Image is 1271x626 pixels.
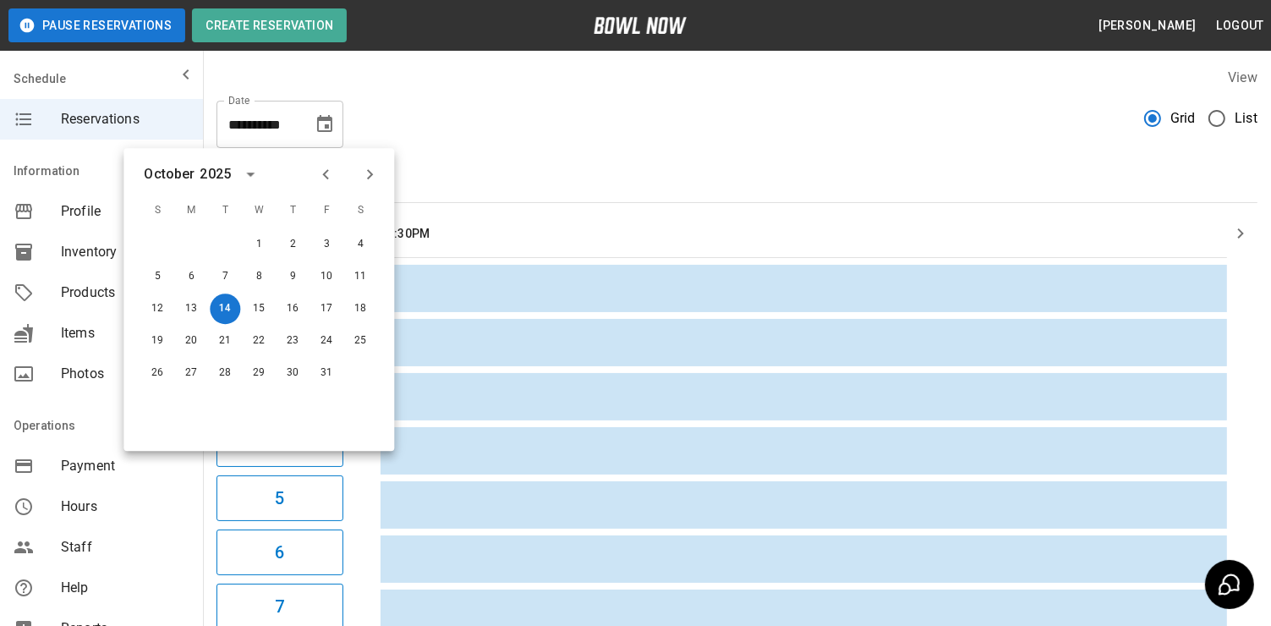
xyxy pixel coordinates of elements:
[142,194,173,228] span: S
[210,261,240,292] button: Oct 7, 2025
[311,261,342,292] button: Oct 10, 2025
[61,109,189,129] span: Reservations
[275,539,284,566] h6: 6
[277,194,308,228] span: T
[345,194,375,228] span: S
[216,162,1257,202] div: inventory tabs
[311,229,342,260] button: Oct 3, 2025
[311,326,342,356] button: Oct 24, 2025
[345,229,375,260] button: Oct 4, 2025
[142,294,173,324] button: Oct 12, 2025
[142,261,173,292] button: Oct 5, 2025
[192,8,347,42] button: Create Reservation
[176,294,206,324] button: Oct 13, 2025
[277,358,308,388] button: Oct 30, 2025
[244,358,274,388] button: Oct 29, 2025
[1092,10,1203,41] button: [PERSON_NAME]
[1210,10,1271,41] button: Logout
[355,160,384,189] button: Next month
[176,194,206,228] span: M
[275,485,284,512] h6: 5
[144,164,194,184] div: October
[61,242,189,262] span: Inventory
[244,261,274,292] button: Oct 8, 2025
[277,326,308,356] button: Oct 23, 2025
[210,326,240,356] button: Oct 21, 2025
[61,456,189,476] span: Payment
[277,229,308,260] button: Oct 2, 2025
[381,210,1227,258] th: 04:30PM
[308,107,342,141] button: Choose date, selected date is Oct 14, 2025
[8,8,185,42] button: Pause Reservations
[142,326,173,356] button: Oct 19, 2025
[176,261,206,292] button: Oct 6, 2025
[176,326,206,356] button: Oct 20, 2025
[311,160,340,189] button: Previous month
[61,364,189,384] span: Photos
[345,294,375,324] button: Oct 18, 2025
[61,578,189,598] span: Help
[216,475,343,521] button: 5
[1228,69,1257,85] label: View
[311,358,342,388] button: Oct 31, 2025
[210,294,240,324] button: Oct 14, 2025
[61,201,189,222] span: Profile
[200,164,231,184] div: 2025
[176,358,206,388] button: Oct 27, 2025
[311,194,342,228] span: F
[275,593,284,620] h6: 7
[1170,108,1196,129] span: Grid
[142,358,173,388] button: Oct 26, 2025
[594,17,687,34] img: logo
[277,261,308,292] button: Oct 9, 2025
[61,283,189,303] span: Products
[1235,108,1257,129] span: List
[61,323,189,343] span: Items
[61,537,189,557] span: Staff
[244,294,274,324] button: Oct 15, 2025
[345,261,375,292] button: Oct 11, 2025
[345,326,375,356] button: Oct 25, 2025
[244,229,274,260] button: Oct 1, 2025
[61,497,189,517] span: Hours
[210,358,240,388] button: Oct 28, 2025
[244,326,274,356] button: Oct 22, 2025
[244,194,274,228] span: W
[236,160,265,189] button: calendar view is open, switch to year view
[311,294,342,324] button: Oct 17, 2025
[216,530,343,575] button: 6
[210,194,240,228] span: T
[277,294,308,324] button: Oct 16, 2025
